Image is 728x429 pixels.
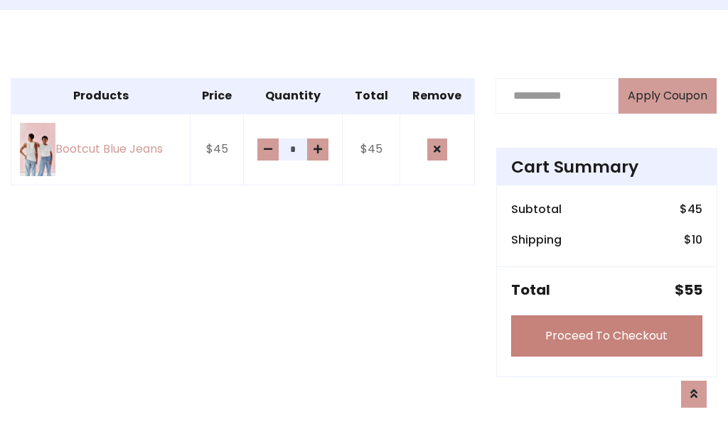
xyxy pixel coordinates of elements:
[619,78,717,114] button: Apply Coupon
[684,233,702,246] h6: $
[11,78,191,114] th: Products
[680,202,702,216] h6: $
[20,123,181,176] a: Bootcut Blue Jeans
[243,78,342,114] th: Quantity
[692,232,702,248] span: 10
[675,281,702,298] h5: $
[511,315,702,357] a: Proceed To Checkout
[511,281,550,298] h5: Total
[400,78,474,114] th: Remove
[511,233,562,246] h6: Shipping
[191,78,244,114] th: Price
[511,157,702,177] h4: Cart Summary
[343,114,400,185] td: $45
[687,201,702,217] span: 45
[343,78,400,114] th: Total
[684,280,702,300] span: 55
[191,114,244,185] td: $45
[511,202,562,216] h6: Subtotal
